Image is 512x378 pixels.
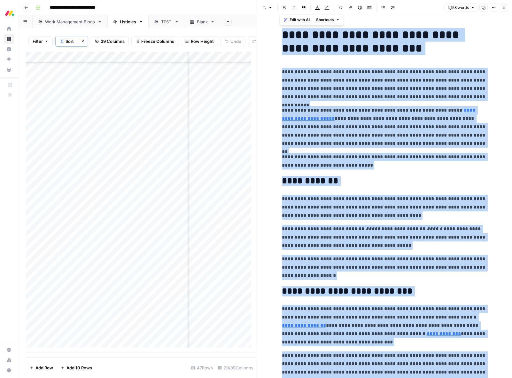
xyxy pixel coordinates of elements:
[4,5,14,21] button: Workspace: Monday.com
[4,7,15,19] img: Monday.com Logo
[445,4,477,12] button: 4,158 words
[101,38,125,44] span: 39 Columns
[221,36,245,46] button: Undo
[4,44,14,54] a: Insights
[57,363,96,373] button: Add 10 Rows
[4,54,14,65] a: Opportunities
[131,36,178,46] button: Freeze Columns
[447,5,469,11] span: 4,158 words
[66,38,74,44] span: Sort
[184,15,220,28] a: Blank
[45,19,95,25] div: Work Management Blogs
[60,39,64,44] div: 1
[149,15,184,28] a: TEST
[191,38,214,44] span: Row Height
[4,24,14,34] a: Home
[26,363,57,373] button: Add Row
[181,36,218,46] button: Row Height
[281,16,312,24] button: Edit with AI
[35,365,53,371] span: Add Row
[33,38,43,44] span: Filter
[66,365,92,371] span: Add 10 Rows
[91,36,129,46] button: 39 Columns
[316,17,334,23] span: Shortcuts
[4,34,14,44] a: Browse
[4,65,14,75] a: Your Data
[189,363,215,373] div: 47 Rows
[141,38,174,44] span: Freeze Columns
[33,15,107,28] a: Work Management Blogs
[290,17,310,23] span: Edit with AI
[107,15,149,28] a: Listicles
[197,19,208,25] div: Blank
[28,36,53,46] button: Filter
[161,19,172,25] div: TEST
[4,365,14,375] button: Help + Support
[4,355,14,365] a: Usage
[314,16,342,24] button: Shortcuts
[56,36,78,46] button: 1Sort
[120,19,136,25] div: Listicles
[215,363,256,373] div: 29/39 Columns
[230,38,241,44] span: Undo
[4,345,14,355] a: Settings
[61,39,63,44] span: 1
